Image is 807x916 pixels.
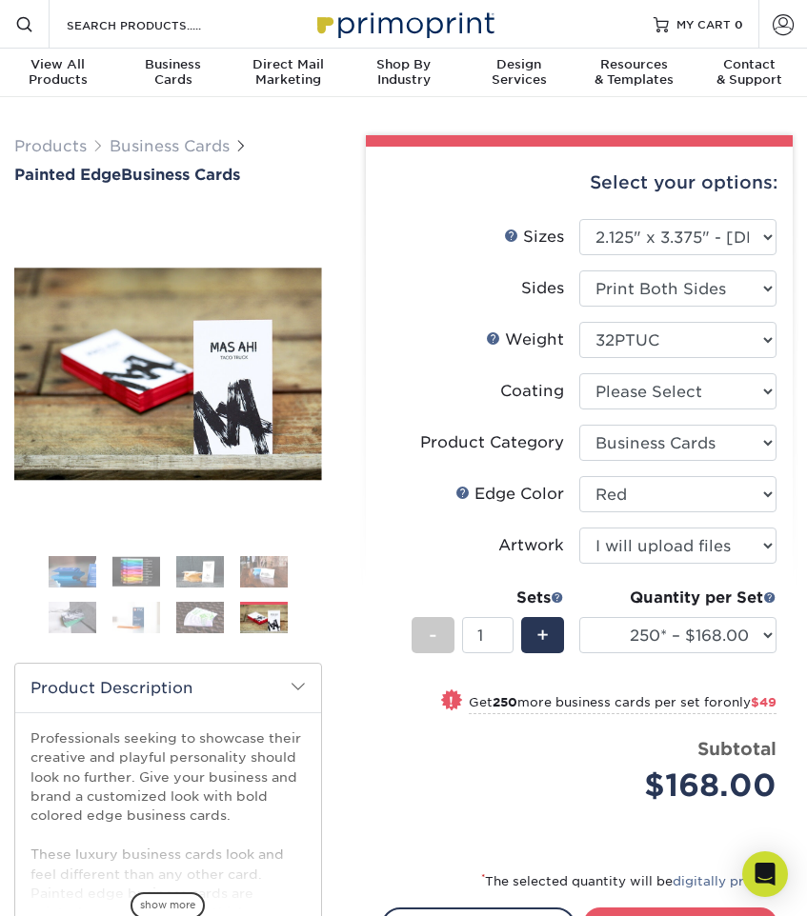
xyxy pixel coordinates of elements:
img: Business Cards 02 [112,557,160,587]
span: Resources [576,57,692,72]
span: $49 [751,695,777,709]
strong: 250 [493,695,517,709]
img: Business Cards 05 [49,601,96,634]
img: Painted Edge 08 [14,268,322,480]
span: 0 [735,17,743,30]
div: Services [461,57,576,88]
img: Business Cards 01 [49,548,96,595]
img: Business Cards 06 [112,601,160,634]
a: Shop ByIndustry [346,49,461,99]
div: & Templates [576,57,692,88]
div: Industry [346,57,461,88]
span: Direct Mail [231,57,346,72]
a: digitally printed [673,874,777,888]
span: MY CART [676,16,731,32]
img: Business Cards 08 [240,602,288,635]
img: Business Cards 03 [176,555,224,588]
img: Business Cards 07 [176,601,224,634]
a: Resources& Templates [576,49,692,99]
span: ! [449,692,454,712]
span: Contact [692,57,807,72]
span: Design [461,57,576,72]
a: Products [14,137,87,155]
span: Business [115,57,231,72]
a: Painted EdgeBusiness Cards [14,166,322,184]
span: - [429,621,437,649]
span: only [723,695,777,709]
span: + [536,621,549,649]
small: Get more business cards per set for [469,695,777,714]
div: Edge Color [455,483,564,506]
img: Primoprint [309,3,499,44]
div: Open Intercom Messenger [742,851,788,897]
div: Sets [412,587,564,609]
a: DesignServices [461,49,576,99]
span: Painted Edge [14,166,121,184]
div: Weight [486,329,564,351]
span: Shop By [346,57,461,72]
a: Business Cards [110,137,230,155]
div: Coating [500,380,564,403]
h1: Business Cards [14,166,322,184]
img: Business Cards 04 [240,555,288,588]
strong: Subtotal [697,738,777,759]
div: Cards [115,57,231,88]
div: Select your options: [381,147,777,219]
div: Sides [521,277,564,300]
small: The selected quantity will be [481,874,777,888]
a: Direct MailMarketing [231,49,346,99]
div: & Support [692,57,807,88]
a: BusinessCards [115,49,231,99]
div: Sizes [504,226,564,249]
input: SEARCH PRODUCTS..... [65,13,251,36]
div: Marketing [231,57,346,88]
div: $168.00 [594,763,777,808]
div: Artwork [498,534,564,557]
div: Product Category [420,431,564,454]
div: Quantity per Set [579,587,777,609]
h2: Product Description [15,664,321,712]
a: Contact& Support [692,49,807,99]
